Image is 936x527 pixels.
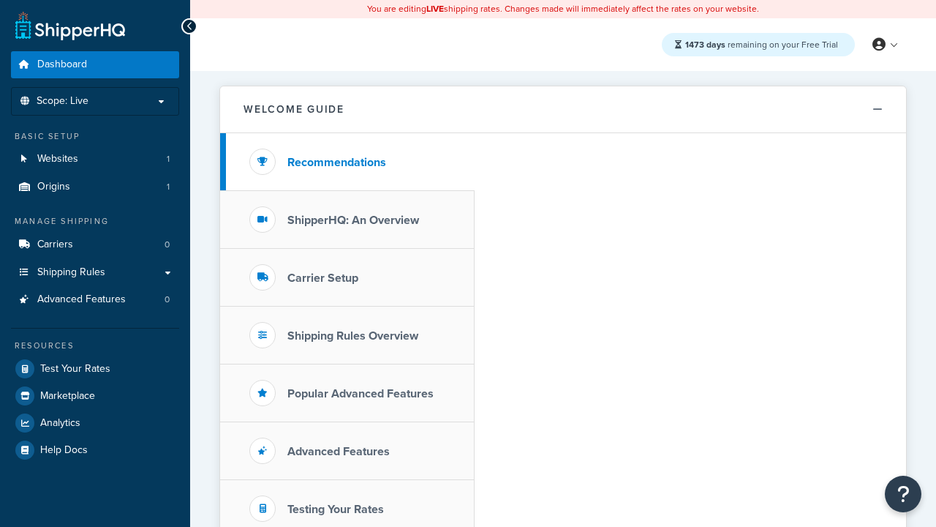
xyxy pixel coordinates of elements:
[11,356,179,382] a: Test Your Rates
[287,156,386,169] h3: Recommendations
[40,444,88,457] span: Help Docs
[220,86,906,133] button: Welcome Guide
[11,173,179,201] li: Origins
[685,38,838,51] span: remaining on your Free Trial
[426,2,444,15] b: LIVE
[37,95,88,108] span: Scope: Live
[287,445,390,458] h3: Advanced Features
[11,410,179,436] a: Analytics
[685,38,725,51] strong: 1473 days
[287,214,419,227] h3: ShipperHQ: An Overview
[11,286,179,313] a: Advanced Features0
[11,231,179,258] li: Carriers
[37,181,70,193] span: Origins
[11,231,179,258] a: Carriers0
[287,387,434,400] h3: Popular Advanced Features
[37,59,87,71] span: Dashboard
[11,383,179,409] a: Marketplace
[287,329,418,343] h3: Shipping Rules Overview
[11,51,179,78] a: Dashboard
[244,104,344,115] h2: Welcome Guide
[885,476,921,512] button: Open Resource Center
[37,294,126,306] span: Advanced Features
[37,266,105,279] span: Shipping Rules
[11,130,179,143] div: Basic Setup
[287,503,384,516] h3: Testing Your Rates
[11,215,179,228] div: Manage Shipping
[11,146,179,173] a: Websites1
[11,286,179,313] li: Advanced Features
[40,417,80,430] span: Analytics
[167,153,170,165] span: 1
[165,294,170,306] span: 0
[11,173,179,201] a: Origins1
[11,146,179,173] li: Websites
[165,239,170,251] span: 0
[287,272,358,285] h3: Carrier Setup
[11,259,179,286] a: Shipping Rules
[40,390,95,403] span: Marketplace
[37,153,78,165] span: Websites
[37,239,73,251] span: Carriers
[11,437,179,463] a: Help Docs
[11,340,179,352] div: Resources
[40,363,110,375] span: Test Your Rates
[167,181,170,193] span: 1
